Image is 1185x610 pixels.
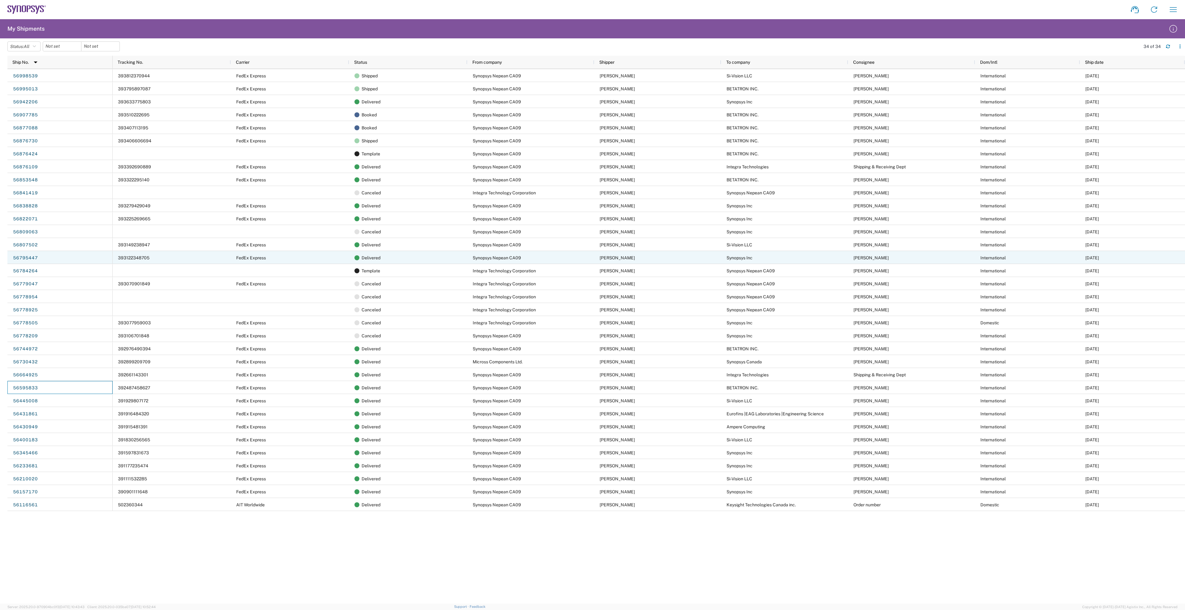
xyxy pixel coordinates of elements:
span: Integra Technology Corporation [473,307,536,312]
span: FedEx Express [236,203,266,208]
span: Integra Technologies [727,372,769,377]
span: 391830256565 [118,437,150,442]
span: Canceled [362,225,381,238]
div: 34 of 34 [1144,44,1161,49]
span: 09/22/2025 [1085,138,1099,143]
span: International [980,411,1006,416]
span: 09/26/2025 [1085,99,1099,104]
span: BETATRON INC. [727,86,758,91]
span: 08/25/2025 [1085,385,1099,390]
span: 09/12/2025 [1085,242,1099,247]
span: Shahrukh Riaz [600,164,635,169]
a: 56784264 [13,266,38,276]
span: International [980,346,1006,351]
span: FedEx Express [236,398,266,403]
span: Synopsys Nepean CA09 [473,73,521,78]
span: Shahrukh Riaz [600,372,635,377]
span: Synopsys Nepean CA09 [473,229,521,234]
span: FedEx Express [236,112,266,117]
span: 09/11/2025 [1085,268,1099,273]
span: Synopsys Nepean CA09 [473,424,521,429]
span: Integra Technology Corporation [473,268,536,273]
span: Synopsys Nepean CA09 [473,411,521,416]
span: Canceled [362,303,381,316]
span: Ahmed Salah [853,73,889,78]
span: Synopsys Nepean CA09 [473,242,521,247]
span: FedEx Express [236,242,266,247]
span: Synopsys Nepean CA09 [727,294,775,299]
span: Domestic [980,320,999,325]
span: Shahrukh Riaz [600,411,635,416]
input: Not set [81,42,119,51]
span: Delivered [362,433,380,446]
a: 56445008 [13,396,38,406]
span: Benedicta EII [600,307,635,312]
span: Ship date [1085,60,1104,65]
span: Benedicta EII [600,190,635,195]
span: Ahmed Salah [853,437,889,442]
span: 09/11/2025 [1085,333,1099,338]
span: Ship No. [12,60,29,65]
span: Shahrukh Riaz [853,281,889,286]
span: 10/01/2025 [1085,86,1099,91]
span: Delivered [362,394,380,407]
span: Synopsys Nepean CA09 [473,125,521,130]
span: MIKE YOUNG [853,177,889,182]
span: 10/02/2025 [1085,73,1099,78]
span: Synopsys Nepean CA09 [473,86,521,91]
span: Synopsys Inc [727,255,753,260]
span: Synopsys Nepean CA09 [473,398,521,403]
a: 56664925 [13,370,38,380]
span: Synopsys Nepean CA09 [473,437,521,442]
span: FedEx Express [236,138,266,143]
span: Shahrukh Riaz [600,437,635,442]
span: Alan Lear [853,255,889,260]
span: Alan Lear [853,99,889,104]
span: FedEx Express [236,177,266,182]
span: International [980,73,1006,78]
span: 393279429049 [118,203,150,208]
span: BETATRON INC. [727,138,758,143]
span: Ahmed Salah [853,398,889,403]
span: FedEx Express [236,372,266,377]
span: MIKE YOUNG [853,346,889,351]
span: Canceled [362,186,381,199]
span: International [980,216,1006,221]
a: Support [454,605,470,608]
span: Shahrukh Riaz [600,242,635,247]
a: 56157170 [13,487,38,497]
span: International [980,294,1006,299]
a: 56907785 [13,110,38,120]
span: 393392690889 [118,164,151,169]
span: 393225269665 [118,216,150,221]
span: To company [726,60,750,65]
span: 393122348705 [118,255,150,260]
span: Delivered [362,381,380,394]
span: 393322295140 [118,177,150,182]
span: Shahrukh Riaz [600,346,635,351]
span: 393106701848 [118,333,149,338]
span: Shahrukh Riaz [600,112,635,117]
span: 393795897087 [118,86,150,91]
span: FedEx Express [236,411,266,416]
span: 393812370944 [118,73,150,78]
span: 393510222695 [118,112,150,117]
span: Eurofins |EAG Laboratories |Engineering Science [727,411,824,416]
span: 09/12/2025 [1085,255,1099,260]
span: MIKE YOUNG [853,86,889,91]
span: FedEx Express [236,437,266,442]
span: International [980,86,1006,91]
a: 56998539 [13,71,38,81]
span: 391916484320 [118,411,149,416]
span: 393633775803 [118,99,151,104]
span: Synopsys Nepean CA09 [473,255,521,260]
span: MIKE YOUNG [853,385,889,390]
span: Synopsys Nepean CA09 [473,385,521,390]
span: Booked [362,121,377,134]
span: Synopsys Nepean CA09 [473,177,521,182]
span: Shahrukh Riaz [600,177,635,182]
span: BETATRON INC. [727,177,758,182]
span: Shahrukh Riaz [600,151,635,156]
span: 393070901849 [118,281,150,286]
a: 56233681 [13,461,38,471]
